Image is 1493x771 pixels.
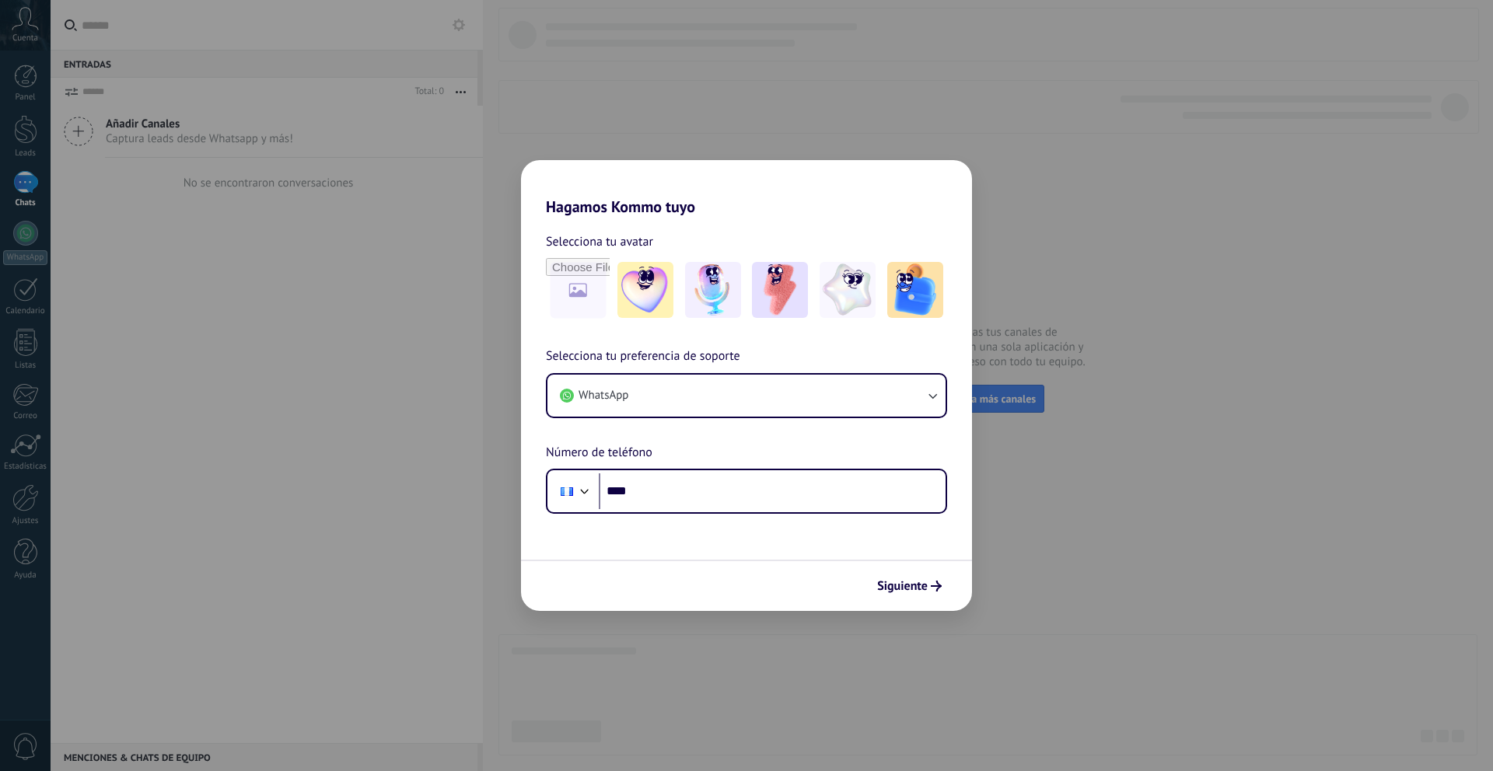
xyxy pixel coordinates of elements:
[752,262,808,318] img: -3.jpeg
[547,375,946,417] button: WhatsApp
[820,262,876,318] img: -4.jpeg
[877,581,928,591] span: Siguiente
[685,262,741,318] img: -2.jpeg
[552,475,582,508] div: Guatemala: + 502
[546,347,740,367] span: Selecciona tu preferencia de soporte
[887,262,943,318] img: -5.jpeg
[521,160,972,216] h2: Hagamos Kommo tuyo
[546,443,652,463] span: Número de teléfono
[546,232,653,252] span: Selecciona tu avatar
[579,388,628,403] span: WhatsApp
[870,573,949,599] button: Siguiente
[617,262,673,318] img: -1.jpeg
